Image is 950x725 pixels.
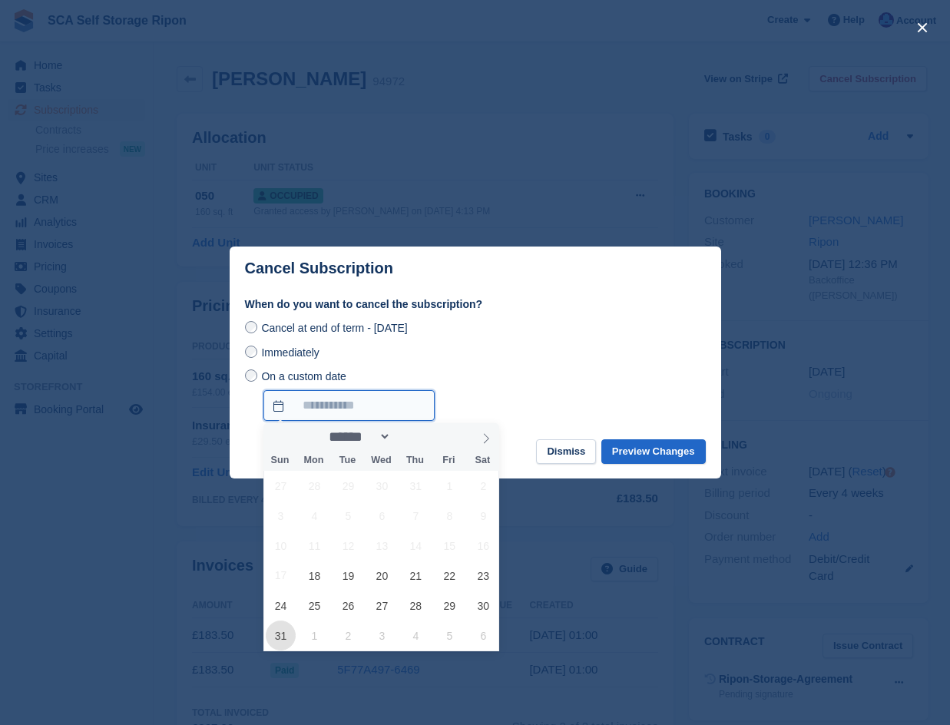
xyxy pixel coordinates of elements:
[468,591,498,621] span: August 30, 2025
[367,561,397,591] span: August 20, 2025
[601,439,706,465] button: Preview Changes
[300,471,329,501] span: July 28, 2025
[401,501,431,531] span: August 7, 2025
[367,621,397,651] span: September 3, 2025
[333,561,363,591] span: August 19, 2025
[367,591,397,621] span: August 27, 2025
[261,370,346,382] span: On a custom date
[367,471,397,501] span: July 30, 2025
[465,455,499,465] span: Sat
[401,621,431,651] span: September 4, 2025
[263,455,297,465] span: Sun
[300,591,329,621] span: August 25, 2025
[333,501,363,531] span: August 5, 2025
[432,455,465,465] span: Fri
[333,531,363,561] span: August 12, 2025
[300,531,329,561] span: August 11, 2025
[435,501,465,531] span: August 8, 2025
[468,501,498,531] span: August 9, 2025
[266,471,296,501] span: July 27, 2025
[323,429,391,445] select: Month
[367,501,397,531] span: August 6, 2025
[536,439,596,465] button: Dismiss
[364,455,398,465] span: Wed
[401,531,431,561] span: August 14, 2025
[245,260,393,277] p: Cancel Subscription
[401,471,431,501] span: July 31, 2025
[391,429,439,445] input: Year
[266,561,296,591] span: August 17, 2025
[435,621,465,651] span: September 5, 2025
[468,531,498,561] span: August 16, 2025
[266,531,296,561] span: August 10, 2025
[245,321,257,333] input: Cancel at end of term - [DATE]
[435,531,465,561] span: August 15, 2025
[245,369,257,382] input: On a custom date
[245,296,706,313] label: When do you want to cancel the subscription?
[300,501,329,531] span: August 4, 2025
[266,591,296,621] span: August 24, 2025
[266,501,296,531] span: August 3, 2025
[333,471,363,501] span: July 29, 2025
[333,621,363,651] span: September 2, 2025
[435,471,465,501] span: August 1, 2025
[910,15,935,40] button: close
[398,455,432,465] span: Thu
[468,471,498,501] span: August 2, 2025
[401,561,431,591] span: August 21, 2025
[263,390,435,421] input: On a custom date
[333,591,363,621] span: August 26, 2025
[245,346,257,358] input: Immediately
[468,561,498,591] span: August 23, 2025
[468,621,498,651] span: September 6, 2025
[435,591,465,621] span: August 29, 2025
[261,346,319,359] span: Immediately
[300,621,329,651] span: September 1, 2025
[367,531,397,561] span: August 13, 2025
[435,561,465,591] span: August 22, 2025
[330,455,364,465] span: Tue
[296,455,330,465] span: Mon
[261,322,407,334] span: Cancel at end of term - [DATE]
[401,591,431,621] span: August 28, 2025
[266,621,296,651] span: August 31, 2025
[300,561,329,591] span: August 18, 2025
